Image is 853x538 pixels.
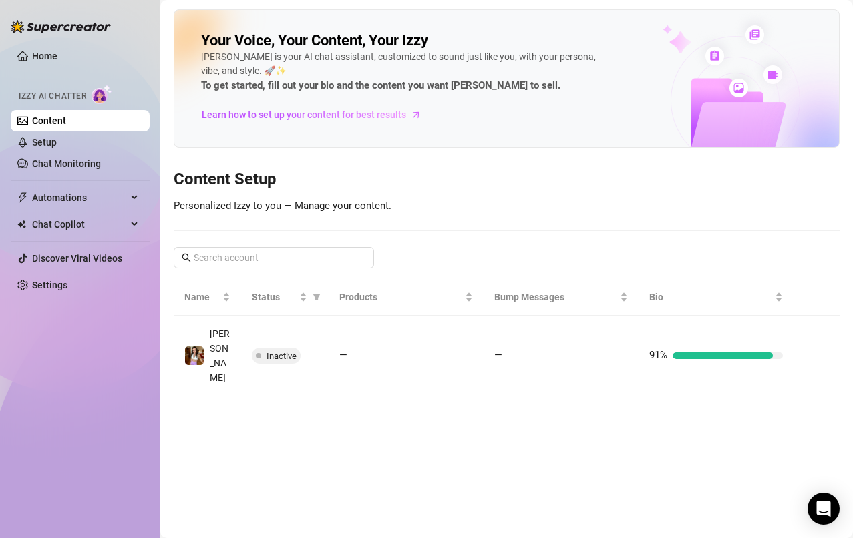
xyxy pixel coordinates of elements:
[252,290,297,304] span: Status
[92,85,112,104] img: AI Chatter
[174,200,391,212] span: Personalized Izzy to you — Manage your content.
[202,107,406,122] span: Learn how to set up your content for best results
[201,31,428,50] h2: Your Voice, Your Content, Your Izzy
[494,290,617,304] span: Bump Messages
[32,187,127,208] span: Automations
[632,11,839,147] img: ai-chatter-content-library-cLFOSyPT.png
[241,279,329,316] th: Status
[32,115,66,126] a: Content
[32,253,122,264] a: Discover Viral Videos
[649,290,772,304] span: Bio
[32,280,67,290] a: Settings
[32,137,57,148] a: Setup
[32,158,101,169] a: Chat Monitoring
[313,293,321,301] span: filter
[201,79,560,91] strong: To get started, fill out your bio and the content you want [PERSON_NAME] to sell.
[11,20,111,33] img: logo-BBDzfeDw.svg
[174,279,241,316] th: Name
[310,287,323,307] span: filter
[184,290,220,304] span: Name
[494,349,502,361] span: —
[17,192,28,203] span: thunderbolt
[210,328,230,383] span: [PERSON_NAME]
[201,104,432,125] a: Learn how to set up your content for best results
[484,279,639,316] th: Bump Messages
[17,220,26,229] img: Chat Copilot
[19,90,86,103] span: Izzy AI Chatter
[194,250,355,265] input: Search account
[808,493,840,525] div: Open Intercom Messenger
[409,108,423,121] span: arrow-right
[201,50,602,94] div: [PERSON_NAME] is your AI chat assistant, customized to sound just like you, with your persona, vi...
[32,51,57,61] a: Home
[267,351,297,361] span: Inactive
[185,346,204,365] img: Elena
[649,349,667,361] span: 91%
[32,214,127,235] span: Chat Copilot
[339,349,347,361] span: —
[174,169,840,190] h3: Content Setup
[329,279,484,316] th: Products
[639,279,794,316] th: Bio
[339,290,462,304] span: Products
[182,253,191,262] span: search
